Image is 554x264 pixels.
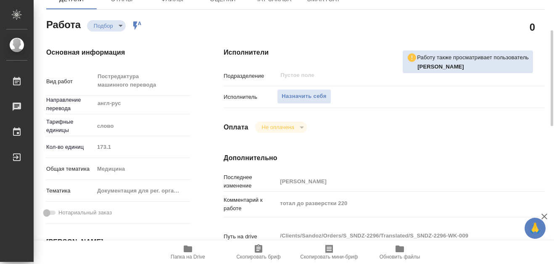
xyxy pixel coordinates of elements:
p: Направление перевода [46,96,94,113]
button: Скопировать мини-бриф [294,240,364,264]
div: Подбор [87,20,126,32]
button: Папка на Drive [153,240,223,264]
p: Комментарий к работе [224,196,277,213]
p: Общая тематика [46,165,94,173]
p: Комова Татьяна [417,63,529,71]
div: Подбор [255,121,307,133]
button: Не оплачена [259,124,297,131]
p: Тематика [46,187,94,195]
h2: 0 [530,20,535,34]
div: слово [94,119,190,133]
button: Подбор [91,22,116,29]
button: 🙏 [525,218,546,239]
input: Пустое поле [94,141,190,153]
p: Кол-во единиц [46,143,94,151]
p: Тарифные единицы [46,118,94,135]
h4: Исполнители [224,48,545,58]
p: Путь на drive [224,232,277,241]
span: Обновить файлы [380,254,420,260]
span: 🙏 [528,219,542,237]
span: Скопировать мини-бриф [300,254,358,260]
b: [PERSON_NAME] [417,63,464,70]
button: Скопировать бриф [223,240,294,264]
p: Последнее изменение [224,173,277,190]
h4: Дополнительно [224,153,545,163]
p: Исполнитель [224,93,277,101]
div: Документация для рег. органов [94,184,190,198]
input: Пустое поле [280,70,498,80]
h2: Работа [46,16,81,32]
span: Назначить себя [282,92,326,101]
button: Обновить файлы [364,240,435,264]
span: Скопировать бриф [236,254,280,260]
p: Подразделение [224,72,277,80]
p: Работу также просматривает пользователь [417,53,529,62]
h4: Оплата [224,122,248,132]
textarea: тотал до разверстки 220 [277,196,518,211]
input: Пустое поле [277,175,518,187]
div: Медицина [94,162,190,176]
span: Нотариальный заказ [58,209,112,217]
button: Назначить себя [277,89,331,104]
textarea: /Clients/Sandoz/Orders/S_SNDZ-2296/Translated/S_SNDZ-2296-WK-009 [277,229,518,243]
span: Папка на Drive [171,254,205,260]
h4: Основная информация [46,48,190,58]
h4: [PERSON_NAME] [46,237,190,247]
p: Вид работ [46,77,94,86]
